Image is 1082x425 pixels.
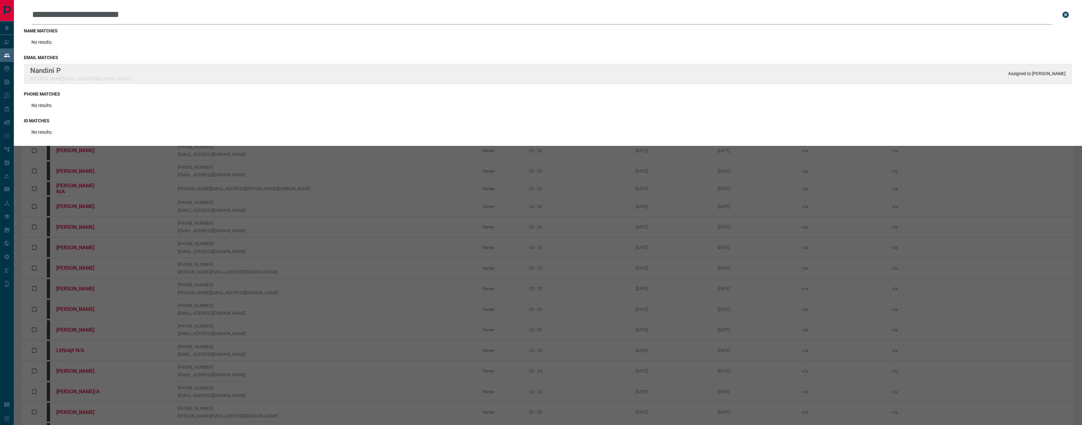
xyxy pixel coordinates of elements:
p: Nandini P [30,66,131,75]
button: close search bar [1059,8,1072,21]
h3: name matches [24,28,1072,33]
p: [PERSON_NAME][EMAIL_ADDRESS][DOMAIN_NAME] [30,76,131,81]
p: No results. [31,40,53,45]
h3: id matches [24,118,1072,123]
p: No results. [31,130,53,135]
h3: phone matches [24,91,1072,97]
h3: email matches [24,55,1072,60]
p: Assigned to [PERSON_NAME] [1008,71,1066,76]
p: No results. [31,103,53,108]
